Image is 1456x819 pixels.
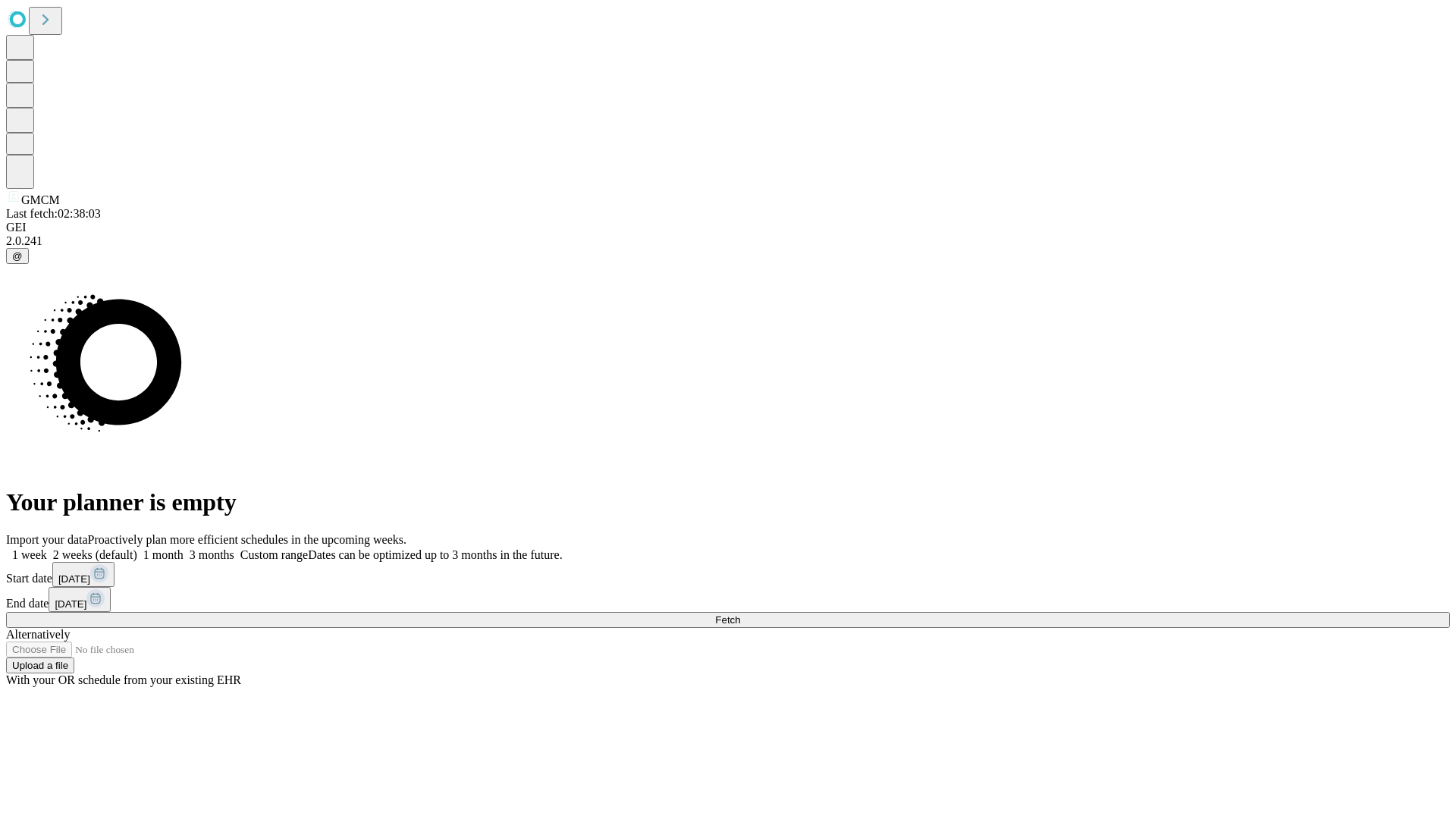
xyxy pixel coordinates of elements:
[49,587,111,612] button: [DATE]
[6,657,74,673] button: Upload a file
[308,548,562,561] span: Dates can be optimized up to 3 months in the future.
[12,250,23,262] span: @
[6,628,70,641] span: Alternatively
[12,548,47,561] span: 1 week
[6,562,1450,587] div: Start date
[715,614,740,626] span: Fetch
[52,562,115,587] button: [DATE]
[143,548,184,561] span: 1 month
[6,248,29,264] button: @
[53,548,137,561] span: 2 weeks (default)
[6,673,241,686] span: With your OR schedule from your existing EHR
[6,533,88,546] span: Import your data
[190,548,234,561] span: 3 months
[21,193,60,206] span: GMCM
[6,234,1450,248] div: 2.0.241
[6,488,1450,516] h1: Your planner is empty
[58,573,90,585] span: [DATE]
[240,548,308,561] span: Custom range
[6,612,1450,628] button: Fetch
[6,587,1450,612] div: End date
[55,598,86,610] span: [DATE]
[6,221,1450,234] div: GEI
[88,533,406,546] span: Proactively plan more efficient schedules in the upcoming weeks.
[6,207,101,220] span: Last fetch: 02:38:03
